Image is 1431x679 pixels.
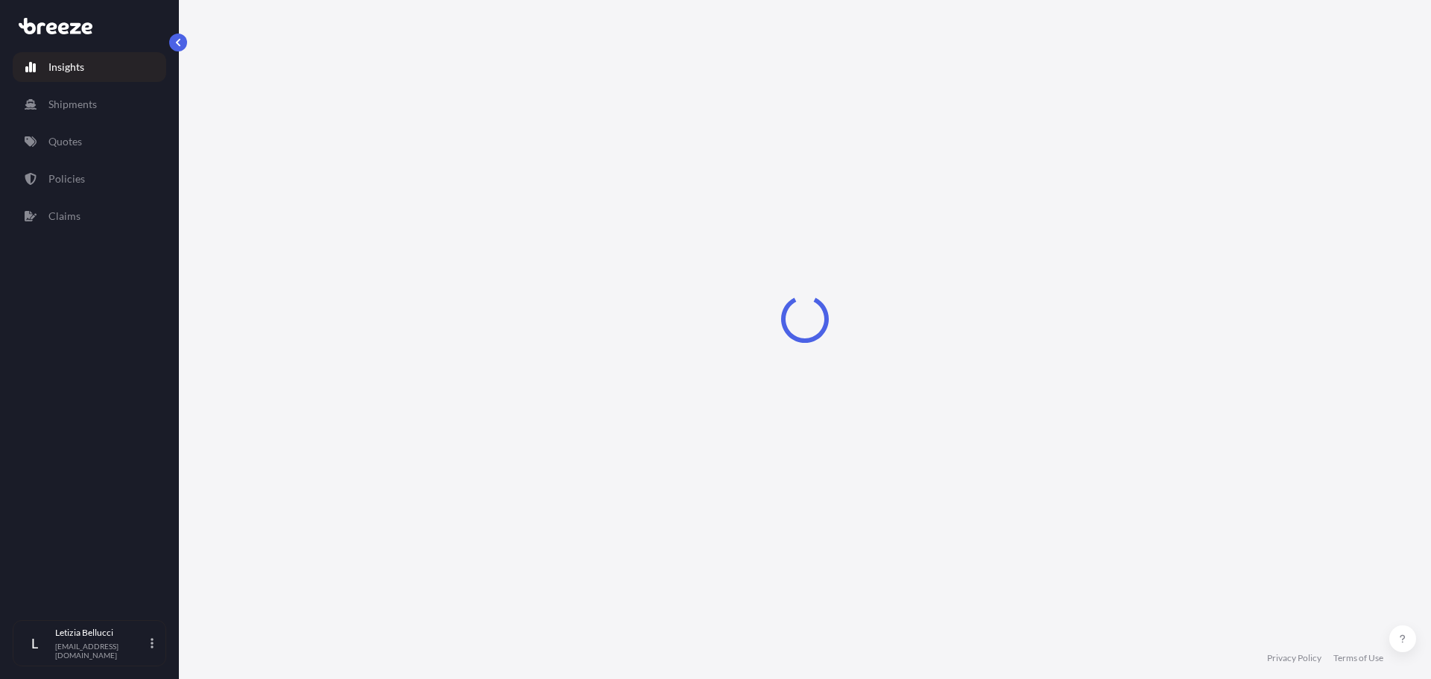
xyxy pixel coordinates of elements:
p: [EMAIL_ADDRESS][DOMAIN_NAME] [55,642,148,660]
a: Terms of Use [1333,652,1383,664]
p: Policies [48,171,85,186]
a: Insights [13,52,166,82]
a: Quotes [13,127,166,157]
a: Claims [13,201,166,231]
a: Privacy Policy [1267,652,1321,664]
a: Policies [13,164,166,194]
p: Insights [48,60,84,75]
p: Claims [48,209,80,224]
p: Quotes [48,134,82,149]
p: Shipments [48,97,97,112]
a: Shipments [13,89,166,119]
p: Letizia Bellucci [55,627,148,639]
span: L [31,636,38,651]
